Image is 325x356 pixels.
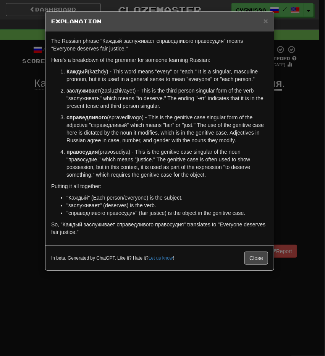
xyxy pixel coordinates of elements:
[66,68,268,83] p: (kazhdy) - This word means "every" or "each." It is a singular, masculine pronoun, but it is used...
[244,252,268,265] button: Close
[66,149,98,155] strong: правосудия
[66,148,268,179] p: (pravosudiya) - This is the genitive case singular of the noun "правосудие," which means "justice...
[51,37,268,52] p: The Russian phrase "Каждый заслуживает справедливого правосудия" means "Everyone deserves fair ju...
[66,202,268,209] li: "заслуживает" (deserves) is the verb.
[51,182,268,190] p: Putting it all together:
[66,88,100,94] strong: заслуживает
[264,17,268,25] button: Close
[51,255,174,262] small: In beta. Generated by ChatGPT. Like it? Hate it? !
[66,87,268,110] p: (zasluzhivayet) - This is the third person singular form of the verb "заслуживать" which means "t...
[66,194,268,202] li: "Каждый" (Each person/everyone) is the subject.
[51,18,268,25] h5: Explanation
[51,221,268,236] p: So, "Каждый заслуживает справедливого правосудия" translates to "Everyone deserves fair justice."
[264,16,268,25] span: ×
[66,68,88,75] strong: Каждый
[66,209,268,217] li: "справедливого правосудия" (fair justice) is the object in the genitive case.
[66,114,268,144] p: (spravedlivogo) - This is the genitive case singular form of the adjective "справедливый" which m...
[51,56,268,64] p: Here's a breakdown of the grammar for someone learning Russian:
[149,255,173,261] a: Let us know
[66,114,107,120] strong: справедливого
